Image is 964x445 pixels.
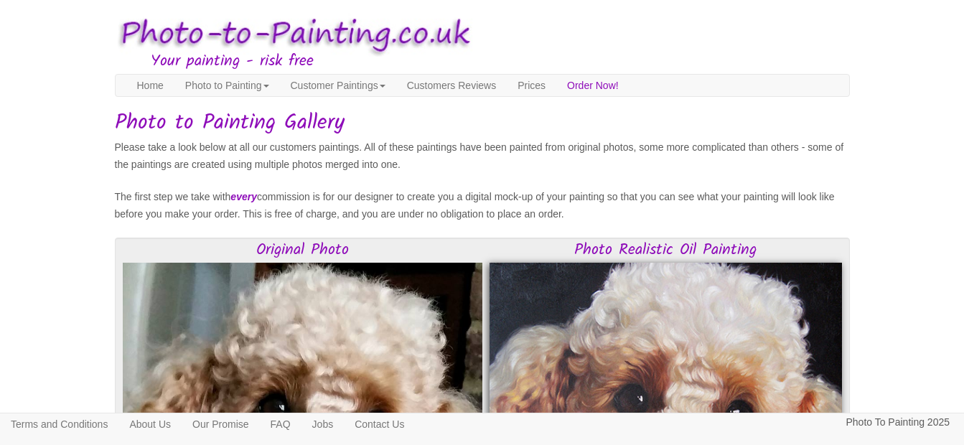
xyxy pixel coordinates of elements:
a: Contact Us [344,413,415,435]
img: Photo to Painting [108,7,475,62]
em: every [230,191,257,202]
a: About Us [118,413,182,435]
a: Customers Reviews [396,75,507,96]
a: Prices [507,75,556,96]
h3: Original Photo [123,242,482,259]
h1: Photo to Painting Gallery [115,111,850,135]
a: Customer Paintings [280,75,396,96]
a: Our Promise [182,413,260,435]
p: The first step we take with commission is for our designer to create you a digital mock-up of you... [115,188,850,223]
a: Order Now! [556,75,630,96]
p: Please take a look below at all our customers paintings. All of these paintings have been painted... [115,139,850,174]
h3: Your painting - risk free [151,53,850,70]
a: Home [126,75,174,96]
a: FAQ [260,413,301,435]
a: Jobs [301,413,345,435]
p: Photo To Painting 2025 [846,413,950,431]
h3: Photo Realistic Oil Painting [490,242,842,259]
a: Photo to Painting [174,75,280,96]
